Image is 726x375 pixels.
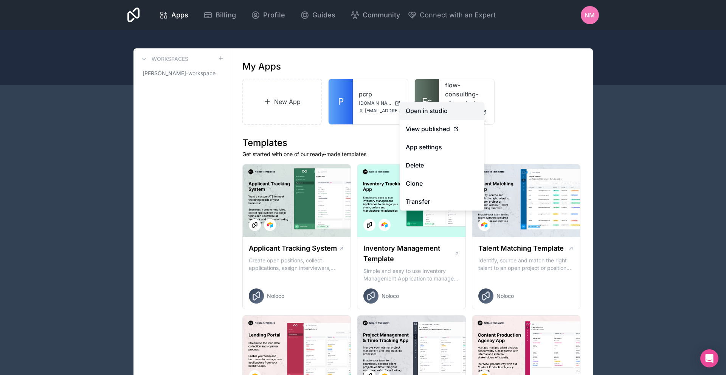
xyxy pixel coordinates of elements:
[242,150,581,158] p: Get started with one of our ready-made templates
[420,10,496,20] span: Connect with an Expert
[700,349,718,367] div: Open Intercom Messenger
[249,243,337,254] h1: Applicant Tracking System
[400,138,484,156] a: App settings
[153,7,194,23] a: Apps
[143,70,216,77] span: [PERSON_NAME]-workspace
[363,267,459,282] p: Simple and easy to use Inventory Management Application to manage your stock, orders and Manufact...
[382,292,399,300] span: Noloco
[140,67,224,80] a: [PERSON_NAME]-workspace
[263,10,285,20] span: Profile
[400,156,484,174] button: Delete
[249,257,345,272] p: Create open positions, collect applications, assign interviewers, centralise candidate feedback a...
[400,102,484,120] a: Open in studio
[585,11,595,20] span: NM
[329,79,353,124] a: P
[400,174,484,192] a: Clone
[359,100,402,106] a: [DOMAIN_NAME]
[245,7,291,23] a: Profile
[242,137,581,149] h1: Templates
[216,10,236,20] span: Billing
[338,96,344,108] span: P
[267,222,273,228] img: Airtable Logo
[363,10,400,20] span: Community
[481,222,487,228] img: Airtable Logo
[406,124,450,133] span: View published
[267,292,284,300] span: Noloco
[382,222,388,228] img: Airtable Logo
[400,192,484,211] a: Transfer
[445,81,488,108] a: flow-consulting-pfr-project
[478,243,564,254] h1: Talent Matching Template
[171,10,188,20] span: Apps
[140,54,188,64] a: Workspaces
[400,120,484,138] a: View published
[478,257,574,272] p: Identify, source and match the right talent to an open project or position with our Talent Matchi...
[422,96,432,108] span: Fc
[359,90,402,99] a: pcrp
[242,60,281,73] h1: My Apps
[496,292,514,300] span: Noloco
[242,79,323,125] a: New App
[294,7,341,23] a: Guides
[359,100,391,106] span: [DOMAIN_NAME]
[363,243,454,264] h1: Inventory Management Template
[197,7,242,23] a: Billing
[365,108,402,114] span: [EMAIL_ADDRESS][DOMAIN_NAME]
[408,10,496,20] button: Connect with an Expert
[312,10,335,20] span: Guides
[415,79,439,124] a: Fc
[344,7,406,23] a: Community
[152,55,188,63] h3: Workspaces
